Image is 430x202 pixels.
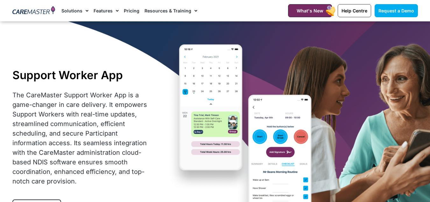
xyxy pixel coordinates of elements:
a: Request a Demo [375,4,418,17]
span: Help Centre [342,8,367,13]
a: What's New [288,4,332,17]
span: What's New [297,8,323,13]
span: Request a Demo [378,8,414,13]
a: Help Centre [338,4,371,17]
img: CareMaster Logo [12,6,55,16]
div: The CareMaster Support Worker App is a game-changer in care delivery. It empowers Support Workers... [12,90,150,186]
h1: Support Worker App [12,68,150,82]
